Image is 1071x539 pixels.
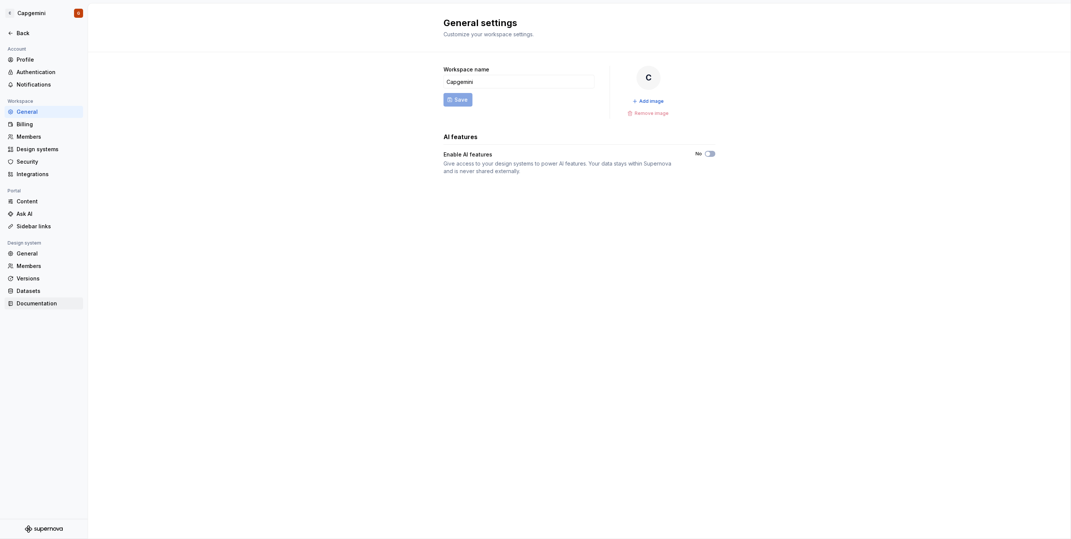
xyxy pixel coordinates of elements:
[17,108,80,116] div: General
[5,143,83,155] a: Design systems
[17,68,80,76] div: Authentication
[5,239,44,248] div: Design system
[5,220,83,232] a: Sidebar links
[5,260,83,272] a: Members
[444,132,478,141] h3: AI features
[5,168,83,180] a: Integrations
[5,9,14,18] div: C
[5,248,83,260] a: General
[5,97,36,106] div: Workspace
[5,156,83,168] a: Security
[17,81,80,88] div: Notifications
[17,29,80,37] div: Back
[640,98,664,104] span: Add image
[17,121,80,128] div: Billing
[5,54,83,66] a: Profile
[5,273,83,285] a: Versions
[5,131,83,143] a: Members
[77,10,80,16] div: G
[5,186,24,195] div: Portal
[5,27,83,39] a: Back
[17,146,80,153] div: Design systems
[5,297,83,310] a: Documentation
[17,9,46,17] div: Capgemini
[17,198,80,205] div: Content
[444,151,682,158] div: Enable AI features
[444,160,682,175] div: Give access to your design systems to power AI features. Your data stays within Supernova and is ...
[25,525,63,533] svg: Supernova Logo
[17,158,80,166] div: Security
[5,208,83,220] a: Ask AI
[444,31,534,37] span: Customize your workspace settings.
[5,66,83,78] a: Authentication
[5,118,83,130] a: Billing
[5,285,83,297] a: Datasets
[637,66,661,90] div: C
[5,45,29,54] div: Account
[630,96,668,107] button: Add image
[17,56,80,64] div: Profile
[17,275,80,282] div: Versions
[444,17,706,29] h2: General settings
[17,170,80,178] div: Integrations
[5,195,83,208] a: Content
[17,210,80,218] div: Ask AI
[17,133,80,141] div: Members
[2,5,86,22] button: CCapgeminiG
[17,223,80,230] div: Sidebar links
[695,151,702,157] label: No
[5,106,83,118] a: General
[17,300,80,307] div: Documentation
[17,262,80,270] div: Members
[444,66,489,73] label: Workspace name
[17,287,80,295] div: Datasets
[5,79,83,91] a: Notifications
[17,250,80,257] div: General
